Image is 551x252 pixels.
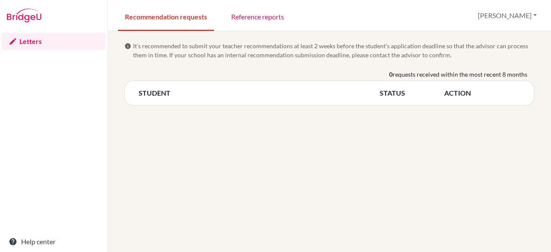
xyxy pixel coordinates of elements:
[124,43,131,50] span: info
[118,1,214,31] a: Recommendation requests
[139,88,380,98] th: STUDENT
[2,33,105,50] a: Letters
[380,88,444,98] th: STATUS
[389,70,393,79] b: 0
[444,88,520,98] th: ACTION
[7,9,41,22] img: Bridge-U
[393,70,527,79] span: requests received within the most recent 8 months
[133,41,534,59] span: It’s recommended to submit your teacher recommendations at least 2 weeks before the student’s app...
[224,1,291,31] a: Reference reports
[474,7,541,24] button: [PERSON_NAME]
[2,233,105,250] a: Help center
